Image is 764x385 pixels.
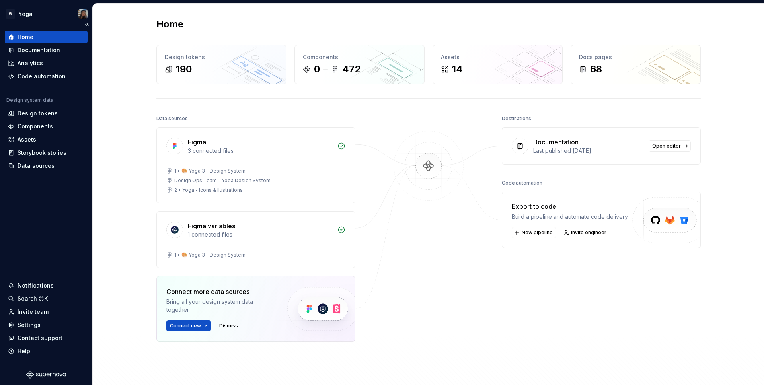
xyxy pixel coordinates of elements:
a: Storybook stories [5,146,88,159]
a: Home [5,31,88,43]
div: Assets [18,136,36,144]
div: Notifications [18,282,54,290]
a: Code automation [5,70,88,83]
a: Figma variables1 connected files1 • 🎨 Yoga 3 - Design System [156,211,355,268]
a: Assets14 [433,45,563,84]
div: Design tokens [18,109,58,117]
button: Connect new [166,320,211,331]
a: Assets [5,133,88,146]
a: Components0472 [294,45,425,84]
div: Documentation [18,46,60,54]
div: Analytics [18,59,43,67]
div: Yoga [18,10,33,18]
div: Figma variables [188,221,235,231]
span: Open editor [652,143,681,149]
div: Figma [188,137,206,147]
div: Contact support [18,334,62,342]
h2: Home [156,18,183,31]
div: Export to code [512,202,629,211]
button: WYogaLarissa Matos [2,5,91,22]
div: Last published [DATE] [533,147,644,155]
button: Contact support [5,332,88,344]
div: 68 [590,63,602,76]
svg: Supernova Logo [26,371,66,379]
div: Search ⌘K [18,295,48,303]
div: Design tokens [165,53,278,61]
div: Design system data [6,97,53,103]
div: Code automation [18,72,66,80]
img: Larissa Matos [78,9,88,19]
div: Connect more data sources [166,287,274,296]
div: Destinations [502,113,531,124]
a: Data sources [5,159,88,172]
div: Bring all your design system data together. [166,298,274,314]
div: Design Ops Team - Yoga Design System [174,177,271,184]
div: Docs pages [579,53,692,61]
div: 472 [342,63,361,76]
div: 0 [314,63,320,76]
a: Design tokens190 [156,45,286,84]
button: Help [5,345,88,358]
div: 1 • 🎨 Yoga 3 - Design System [174,168,246,174]
button: Notifications [5,279,88,292]
div: Documentation [533,137,579,147]
a: Design tokens [5,107,88,120]
div: Assets [441,53,554,61]
a: Documentation [5,44,88,56]
div: Data sources [156,113,188,124]
div: Storybook stories [18,149,66,157]
button: Search ⌘K [5,292,88,305]
div: 1 • 🎨 Yoga 3 - Design System [174,252,246,258]
div: W [6,9,15,19]
span: New pipeline [522,229,553,236]
span: Dismiss [219,323,238,329]
div: Code automation [502,177,542,189]
div: Build a pipeline and automate code delivery. [512,213,629,221]
span: Invite engineer [571,229,606,236]
div: Settings [18,321,41,329]
button: Collapse sidebar [81,19,92,30]
a: Settings [5,319,88,331]
div: 14 [452,63,463,76]
a: Open editor [649,140,691,152]
div: Components [303,53,416,61]
button: New pipeline [512,227,556,238]
div: Home [18,33,33,41]
a: Invite team [5,305,88,318]
div: Invite team [18,308,49,316]
a: Analytics [5,57,88,70]
div: 3 connected files [188,147,333,155]
div: Data sources [18,162,55,170]
button: Dismiss [216,320,242,331]
a: Docs pages68 [571,45,701,84]
a: Figma3 connected files1 • 🎨 Yoga 3 - Design SystemDesign Ops Team - Yoga Design System2 • Yoga - ... [156,127,355,203]
div: 2 • Yoga - Icons & Ilustrations [174,187,243,193]
div: 1 connected files [188,231,333,239]
a: Components [5,120,88,133]
div: Components [18,122,53,130]
div: Help [18,347,30,355]
span: Connect new [170,323,201,329]
div: 190 [176,63,192,76]
a: Invite engineer [561,227,610,238]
